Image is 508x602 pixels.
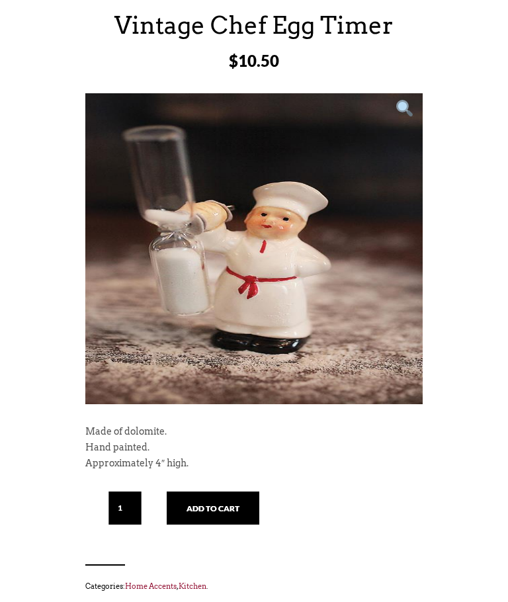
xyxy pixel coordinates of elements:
[108,492,142,525] input: Qty
[125,582,177,591] a: Home Accents
[85,456,423,472] p: Approximately 4″ high.
[167,492,259,525] button: Add to cart
[85,580,423,594] span: Categories: , .
[229,52,279,71] bdi: 10.50
[85,425,423,441] p: Made of dolomite.
[179,582,206,591] a: Kitchen
[114,11,394,40] span: Vintage Chef Egg Timer
[85,441,423,456] p: Hand painted.
[229,52,238,71] span: $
